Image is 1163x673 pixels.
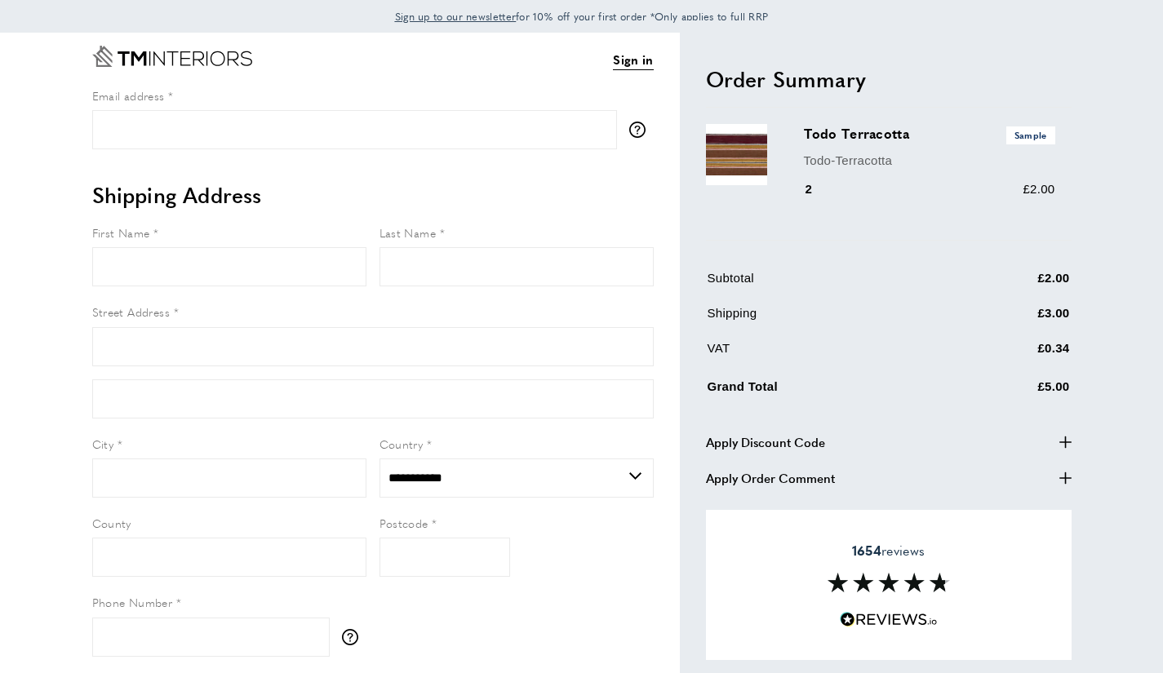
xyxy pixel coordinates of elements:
[92,180,654,210] h2: Shipping Address
[380,515,428,531] span: Postcode
[395,8,517,24] a: Sign up to our newsletter
[708,268,956,300] td: Subtotal
[708,303,956,335] td: Shipping
[804,179,836,199] div: 2
[342,629,366,645] button: More information
[957,374,1070,409] td: £5.00
[92,224,150,241] span: First Name
[957,339,1070,370] td: £0.34
[957,268,1070,300] td: £2.00
[828,573,950,592] img: Reviews section
[92,594,173,610] span: Phone Number
[92,46,252,67] a: Go to Home page
[1006,126,1055,144] span: Sample
[629,122,654,138] button: More information
[92,515,131,531] span: County
[852,542,925,559] span: reviews
[395,9,517,24] span: Sign up to our newsletter
[613,50,653,70] a: Sign in
[706,64,1072,94] h2: Order Summary
[804,151,1055,170] p: Todo-Terracotta
[706,124,767,185] img: Todo Terracotta
[92,87,165,104] span: Email address
[706,432,825,452] span: Apply Discount Code
[1023,182,1054,196] span: £2.00
[380,436,424,452] span: Country
[708,339,956,370] td: VAT
[840,612,938,627] img: Reviews.io 5 stars
[804,124,1055,144] h3: Todo Terracotta
[852,541,881,560] strong: 1654
[380,224,437,241] span: Last Name
[92,303,171,320] span: Street Address
[92,436,114,452] span: City
[957,303,1070,335] td: £3.00
[708,374,956,409] td: Grand Total
[706,468,835,488] span: Apply Order Comment
[395,9,769,24] span: for 10% off your first order *Only applies to full RRP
